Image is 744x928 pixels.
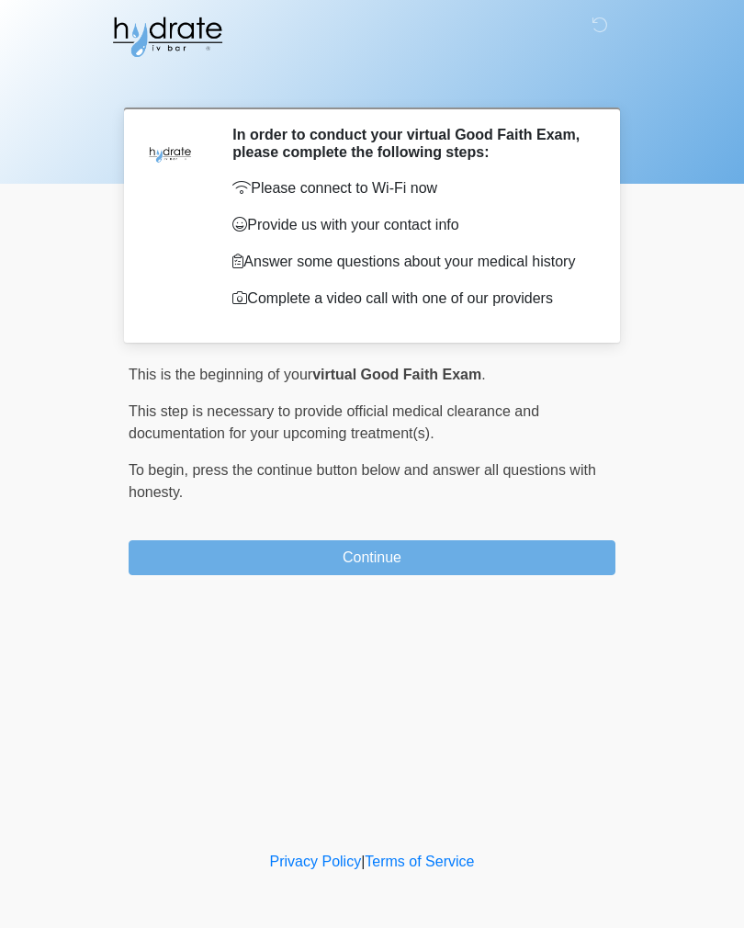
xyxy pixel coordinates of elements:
[365,854,474,869] a: Terms of Service
[110,14,224,60] img: Hydrate IV Bar - Fort Collins Logo
[361,854,365,869] a: |
[232,177,588,199] p: Please connect to Wi-Fi now
[115,66,629,100] h1: ‎ ‎ ‎
[129,403,539,441] span: This step is necessary to provide official medical clearance and documentation for your upcoming ...
[232,288,588,310] p: Complete a video call with one of our providers
[129,540,615,575] button: Continue
[232,214,588,236] p: Provide us with your contact info
[129,367,312,382] span: This is the beginning of your
[312,367,481,382] strong: virtual Good Faith Exam
[232,251,588,273] p: Answer some questions about your medical history
[270,854,362,869] a: Privacy Policy
[142,126,197,181] img: Agent Avatar
[129,462,596,500] span: press the continue button below and answer all questions with honesty.
[129,462,192,478] span: To begin,
[232,126,588,161] h2: In order to conduct your virtual Good Faith Exam, please complete the following steps:
[481,367,485,382] span: .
